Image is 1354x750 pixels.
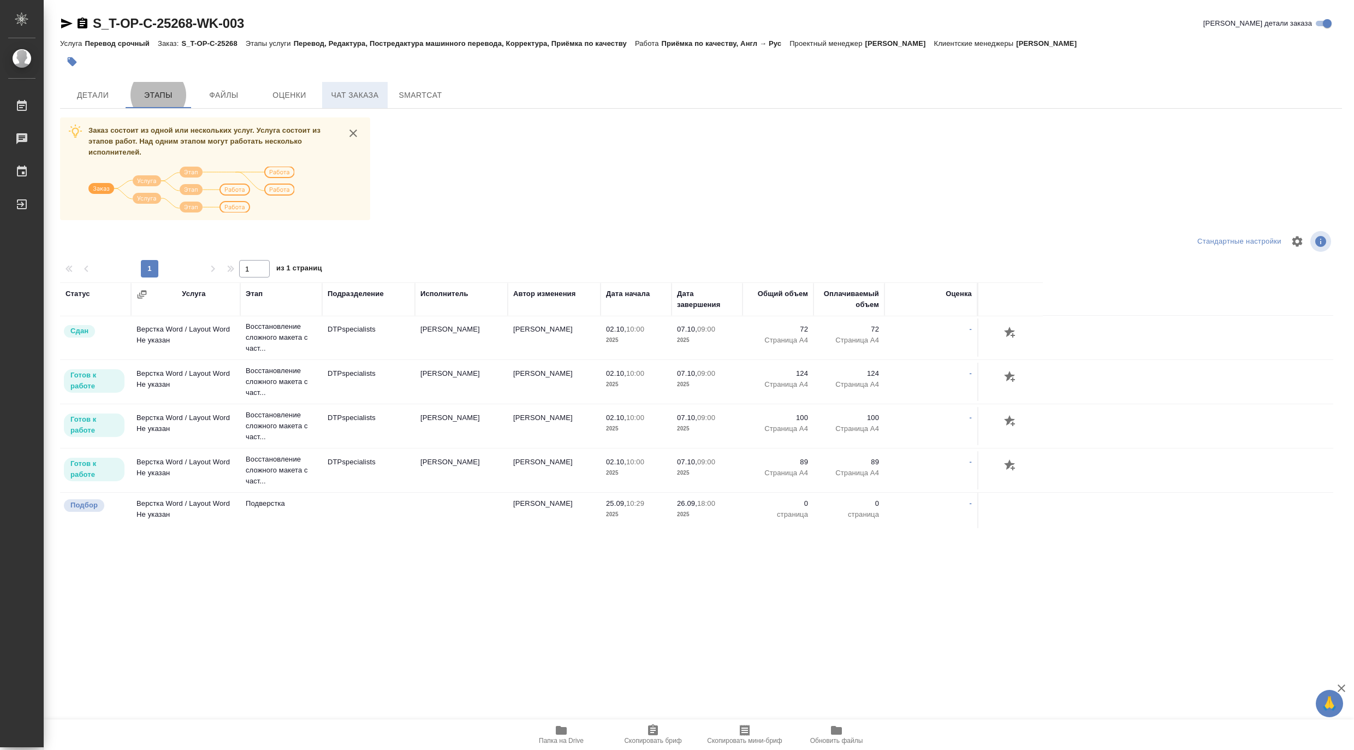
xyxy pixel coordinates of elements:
[606,468,666,479] p: 2025
[970,499,972,507] a: -
[606,379,666,390] p: 2025
[970,325,972,333] a: -
[748,368,808,379] p: 124
[970,458,972,466] a: -
[697,458,715,466] p: 09:00
[322,363,415,401] td: DTPspecialists
[934,39,1016,48] p: Клиентские менеджеры
[677,499,697,507] p: 26.09,
[677,423,737,434] p: 2025
[748,324,808,335] p: 72
[246,454,317,487] p: Восстановление сложного макета с част...
[136,289,147,300] button: Сгруппировать
[748,423,808,434] p: Страница А4
[677,369,697,377] p: 07.10,
[662,39,790,48] p: Приёмка по качеству, Англ → Рус
[1203,18,1312,29] span: [PERSON_NAME] детали заказа
[677,414,697,422] p: 07.10,
[970,414,972,422] a: -
[758,288,808,299] div: Общий объем
[415,318,508,357] td: [PERSON_NAME]
[748,498,808,509] p: 0
[748,457,808,468] p: 89
[276,262,322,277] span: из 1 страниц
[131,318,240,357] td: Верстка Word / Layout Word Не указан
[677,288,737,310] div: Дата завершения
[819,509,879,520] p: страница
[1195,233,1284,250] div: split button
[420,288,468,299] div: Исполнитель
[246,365,317,398] p: Восстановление сложного макета с част...
[263,88,316,102] span: Оценки
[415,451,508,489] td: [PERSON_NAME]
[626,499,644,507] p: 10:29
[131,451,240,489] td: Верстка Word / Layout Word Не указан
[748,412,808,423] p: 100
[819,288,879,310] div: Оплачиваемый объем
[606,458,626,466] p: 02.10,
[76,17,89,30] button: Скопировать ссылку
[819,324,879,335] p: 72
[697,369,715,377] p: 09:00
[677,458,697,466] p: 07.10,
[865,39,934,48] p: [PERSON_NAME]
[677,509,737,520] p: 2025
[697,499,715,507] p: 18:00
[635,39,662,48] p: Работа
[606,369,626,377] p: 02.10,
[677,325,697,333] p: 07.10,
[626,458,644,466] p: 10:00
[1001,457,1020,475] button: Добавить оценку
[819,468,879,479] p: Страница А4
[748,509,808,520] p: страница
[246,288,263,299] div: Этап
[198,88,250,102] span: Файлы
[606,325,626,333] p: 02.10,
[294,39,635,48] p: Перевод, Редактура, Постредактура машинного перевода, Корректура, Приёмка по качеству
[819,335,879,346] p: Страница А4
[1016,39,1085,48] p: [PERSON_NAME]
[246,39,294,48] p: Этапы услуги
[322,407,415,445] td: DTPspecialists
[67,88,119,102] span: Детали
[322,451,415,489] td: DTPspecialists
[60,50,84,74] button: Добавить тэг
[1316,690,1343,717] button: 🙏
[606,335,666,346] p: 2025
[748,468,808,479] p: Страница А4
[158,39,181,48] p: Заказ:
[606,423,666,434] p: 2025
[626,414,644,422] p: 10:00
[508,493,601,531] td: [PERSON_NAME]
[508,451,601,489] td: [PERSON_NAME]
[606,414,626,422] p: 02.10,
[60,39,85,48] p: Услуга
[415,363,508,401] td: [PERSON_NAME]
[132,88,185,102] span: Этапы
[1001,368,1020,387] button: Добавить оценку
[1001,324,1020,342] button: Добавить оценку
[246,321,317,354] p: Восстановление сложного макета с част...
[819,498,879,509] p: 0
[606,288,650,299] div: Дата начала
[328,288,384,299] div: Подразделение
[819,457,879,468] p: 89
[70,458,118,480] p: Готов к работе
[789,39,865,48] p: Проектный менеджер
[60,17,73,30] button: Скопировать ссылку для ЯМессенджера
[1284,228,1310,255] span: Настроить таблицу
[322,318,415,357] td: DTPspecialists
[415,407,508,445] td: [PERSON_NAME]
[819,368,879,379] p: 124
[513,288,575,299] div: Автор изменения
[697,325,715,333] p: 09:00
[85,39,158,48] p: Перевод срочный
[626,325,644,333] p: 10:00
[131,363,240,401] td: Верстка Word / Layout Word Не указан
[697,414,715,422] p: 09:00
[677,379,737,390] p: 2025
[508,407,601,445] td: [PERSON_NAME]
[1310,231,1333,252] span: Посмотреть информацию
[819,423,879,434] p: Страница А4
[970,369,972,377] a: -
